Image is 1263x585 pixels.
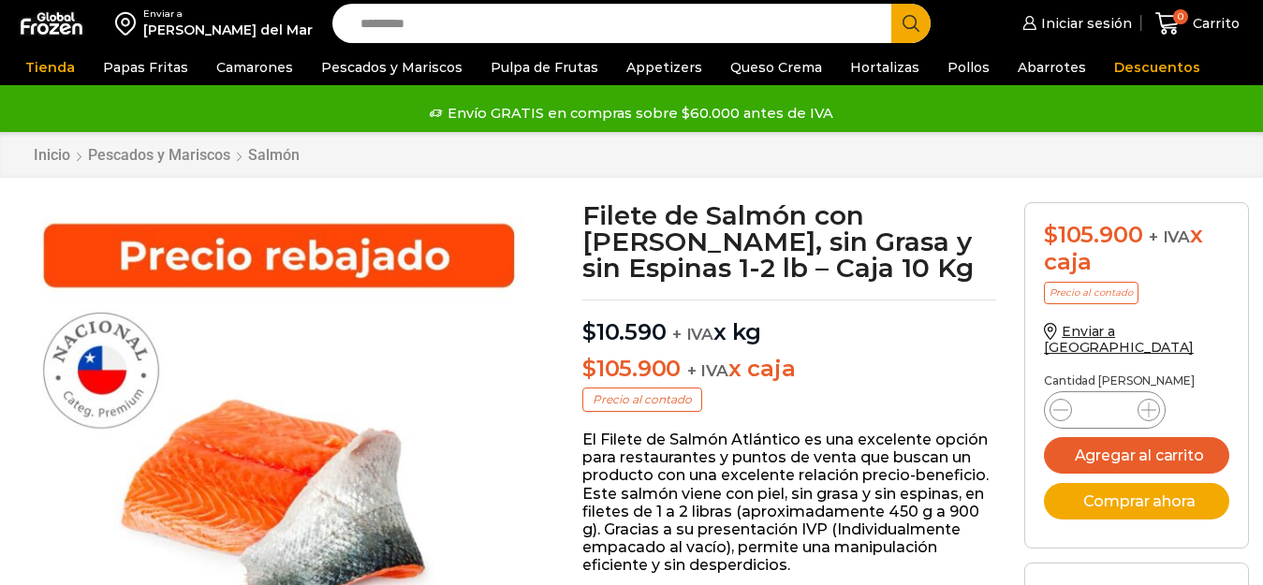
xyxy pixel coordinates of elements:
[1036,14,1132,33] span: Iniciar sesión
[582,431,996,575] p: El Filete de Salmón Atlántico es una excelente opción para restaurantes y puntos de venta que bus...
[582,202,996,281] h1: Filete de Salmón con [PERSON_NAME], sin Grasa y sin Espinas 1-2 lb – Caja 10 Kg
[1008,50,1095,85] a: Abarrotes
[247,146,301,164] a: Salmón
[1044,437,1229,474] button: Agregar al carrito
[115,7,143,39] img: address-field-icon.svg
[1188,14,1240,33] span: Carrito
[94,50,198,85] a: Papas Fritas
[1105,50,1210,85] a: Descuentos
[617,50,712,85] a: Appetizers
[16,50,84,85] a: Tienda
[582,355,681,382] bdi: 105.900
[143,7,313,21] div: Enviar a
[1044,483,1229,519] button: Comprar ahora
[582,355,596,382] span: $
[1044,222,1229,276] div: x caja
[582,318,596,345] span: $
[207,50,302,85] a: Camarones
[1018,5,1132,42] a: Iniciar sesión
[481,50,608,85] a: Pulpa de Frutas
[1087,397,1123,423] input: Product quantity
[87,146,231,164] a: Pescados y Mariscos
[841,50,929,85] a: Hortalizas
[312,50,472,85] a: Pescados y Mariscos
[582,356,996,383] p: x caja
[687,361,728,380] span: + IVA
[1173,9,1188,24] span: 0
[1044,374,1229,388] p: Cantidad [PERSON_NAME]
[891,4,931,43] button: Search button
[1044,282,1138,304] p: Precio al contado
[1151,2,1244,46] a: 0 Carrito
[1044,221,1058,248] span: $
[143,21,313,39] div: [PERSON_NAME] del Mar
[582,388,702,412] p: Precio al contado
[672,325,713,344] span: + IVA
[582,300,996,346] p: x kg
[938,50,999,85] a: Pollos
[33,146,301,164] nav: Breadcrumb
[1044,221,1142,248] bdi: 105.900
[721,50,831,85] a: Queso Crema
[1149,227,1190,246] span: + IVA
[1044,323,1194,356] a: Enviar a [GEOGRAPHIC_DATA]
[582,318,666,345] bdi: 10.590
[33,146,71,164] a: Inicio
